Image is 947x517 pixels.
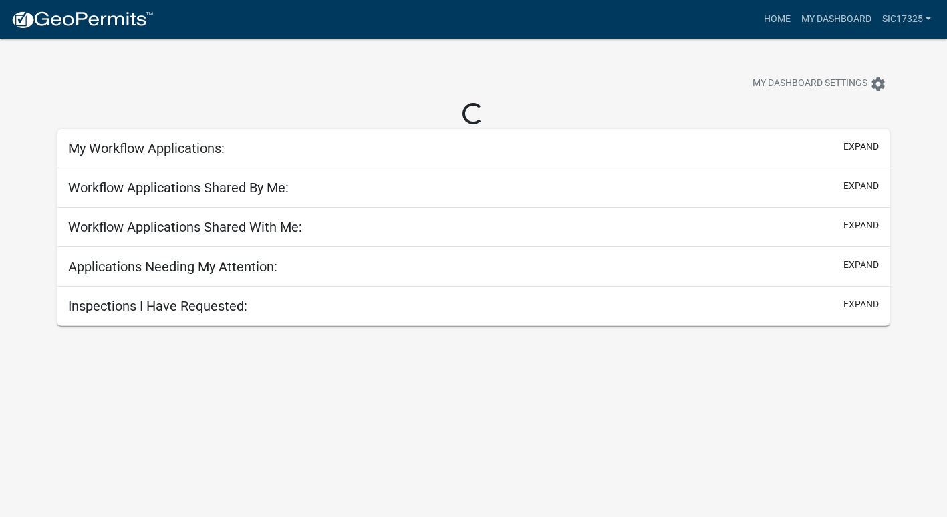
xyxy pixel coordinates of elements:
[843,140,879,154] button: expand
[843,218,879,232] button: expand
[68,258,277,275] h5: Applications Needing My Attention:
[877,7,936,32] a: Sic17325
[68,298,247,314] h5: Inspections I Have Requested:
[68,180,289,196] h5: Workflow Applications Shared By Me:
[68,140,225,156] h5: My Workflow Applications:
[843,258,879,272] button: expand
[759,7,796,32] a: Home
[796,7,877,32] a: My Dashboard
[843,179,879,193] button: expand
[843,297,879,311] button: expand
[68,219,302,235] h5: Workflow Applications Shared With Me:
[742,71,897,97] button: My Dashboard Settingssettings
[870,76,886,92] i: settings
[753,76,867,92] span: My Dashboard Settings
